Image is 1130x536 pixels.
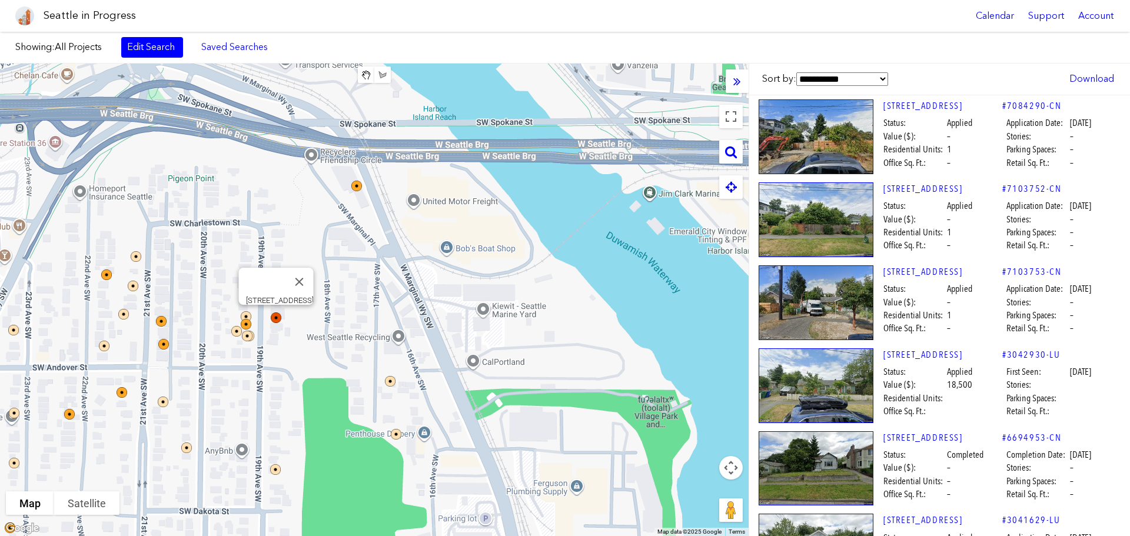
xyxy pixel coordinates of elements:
button: Close [285,268,314,296]
span: Retail Sq. Ft.: [1006,157,1068,169]
span: [DATE] [1070,199,1091,212]
span: Parking Spaces: [1006,392,1068,405]
a: #6694953-CN [1002,431,1062,444]
button: Toggle fullscreen view [719,105,743,128]
span: Residential Units: [883,143,945,156]
span: Map data ©2025 Google [657,528,722,535]
span: Retail Sq. Ft.: [1006,239,1068,252]
span: – [947,475,950,488]
span: Office Sq. Ft.: [883,405,945,418]
span: Stories: [1006,378,1068,391]
button: Stop drawing [358,66,374,83]
span: – [947,157,950,169]
span: Stories: [1006,130,1068,143]
span: – [1070,296,1073,309]
span: Residential Units: [883,475,945,488]
span: – [947,488,950,501]
span: Applied [947,365,972,378]
select: Sort by: [796,72,888,86]
a: [STREET_ADDRESS] [883,265,1002,278]
a: Saved Searches [195,37,274,57]
a: Download [1063,69,1120,89]
span: Completion Date: [1006,448,1068,461]
span: 1 [947,309,952,322]
img: 3847_19TH_AVE_SW_SEATTLE.jpg [759,182,873,257]
span: Value ($): [883,213,945,226]
span: Application Date: [1006,116,1068,129]
span: – [947,296,950,309]
span: Stories: [1006,213,1068,226]
span: [DATE] [1070,365,1091,378]
div: [STREET_ADDRESS] [246,296,314,305]
span: Parking Spaces: [1006,143,1068,156]
a: Open this area in Google Maps (opens a new window) [3,521,42,536]
span: [DATE] [1070,448,1091,461]
span: – [947,461,950,474]
span: Applied [947,199,972,212]
span: Stories: [1006,296,1068,309]
span: – [1070,143,1073,156]
a: [STREET_ADDRESS] [883,99,1002,112]
span: Status: [883,448,945,461]
span: Parking Spaces: [1006,226,1068,239]
span: Retail Sq. Ft.: [1006,488,1068,501]
span: Office Sq. Ft.: [883,239,945,252]
span: Applied [947,116,972,129]
span: Status: [883,282,945,295]
button: Map camera controls [719,456,743,480]
a: [STREET_ADDRESS] [883,514,1002,527]
span: Application Date: [1006,199,1068,212]
a: [STREET_ADDRESS] [883,348,1002,361]
span: – [947,322,950,335]
a: Edit Search [121,37,183,57]
span: Parking Spaces: [1006,309,1068,322]
span: 1 [947,226,952,239]
a: #3042930-LU [1002,348,1061,361]
span: Retail Sq. Ft.: [1006,405,1068,418]
span: 18,500 [947,378,972,391]
span: 1 [947,143,952,156]
span: Stories: [1006,461,1068,474]
span: Residential Units: [883,392,945,405]
button: Show satellite imagery [54,491,119,515]
a: #7103752-CN [1002,182,1062,195]
span: – [1070,322,1073,335]
a: #7084290-CN [1002,99,1062,112]
span: Office Sq. Ft.: [883,488,945,501]
span: – [1070,157,1073,169]
button: Draw a shape [374,66,391,83]
h1: Seattle in Progress [44,8,136,23]
span: Value ($): [883,296,945,309]
span: First Seen: [1006,365,1068,378]
span: Value ($): [883,130,945,143]
span: Value ($): [883,378,945,391]
span: Status: [883,365,945,378]
img: 3841_19TH_AVE_SW_SEATTLE.jpg [759,348,873,423]
span: – [1070,226,1073,239]
span: Applied [947,282,972,295]
span: Residential Units: [883,226,945,239]
img: 3849_19TH_AVE_SW_SEATTLE.jpg [759,99,873,174]
span: Status: [883,199,945,212]
span: [DATE] [1070,282,1091,295]
span: Value ($): [883,461,945,474]
span: – [1070,475,1073,488]
span: Office Sq. Ft.: [883,157,945,169]
span: – [1070,130,1073,143]
span: Status: [883,116,945,129]
span: – [947,239,950,252]
span: – [1070,488,1073,501]
a: [STREET_ADDRESS] [883,182,1002,195]
span: – [1070,213,1073,226]
label: Showing: [15,41,109,54]
img: favicon-96x96.png [15,6,34,25]
span: – [1070,309,1073,322]
a: #3041629-LU [1002,514,1061,527]
span: Completed [947,448,983,461]
span: Residential Units: [883,309,945,322]
img: 3845_19TH_AVE_SW_SEATTLE.jpg [759,265,873,340]
span: [DATE] [1070,116,1091,129]
a: Terms [729,528,745,535]
span: – [1070,239,1073,252]
a: [STREET_ADDRESS] [883,431,1002,444]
